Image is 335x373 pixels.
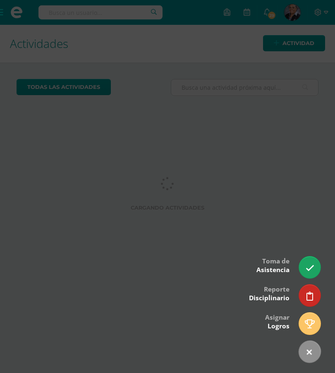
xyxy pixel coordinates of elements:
[268,322,290,330] span: Logros
[249,294,290,302] span: Disciplinario
[265,308,290,335] div: Asignar
[249,280,290,306] div: Reporte
[256,265,290,274] span: Asistencia
[256,251,290,278] div: Toma de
